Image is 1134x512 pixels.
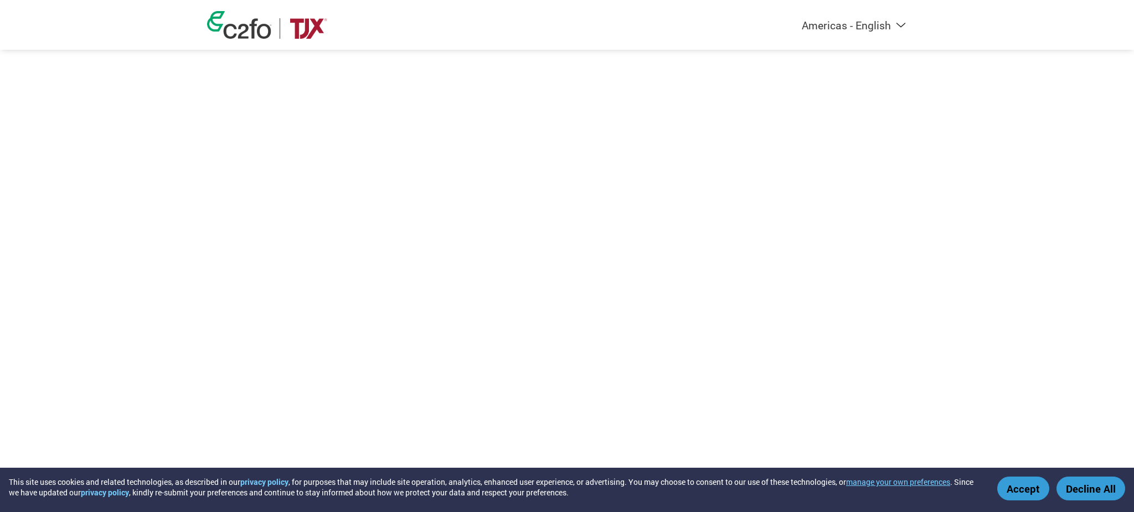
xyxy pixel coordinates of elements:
a: privacy policy [81,487,129,498]
div: This site uses cookies and related technologies, as described in our , for purposes that may incl... [9,477,981,498]
button: Accept [997,477,1049,500]
button: manage your own preferences [846,477,950,487]
button: Decline All [1056,477,1125,500]
a: privacy policy [240,477,288,487]
img: c2fo logo [207,11,271,39]
img: TJX [288,18,328,39]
